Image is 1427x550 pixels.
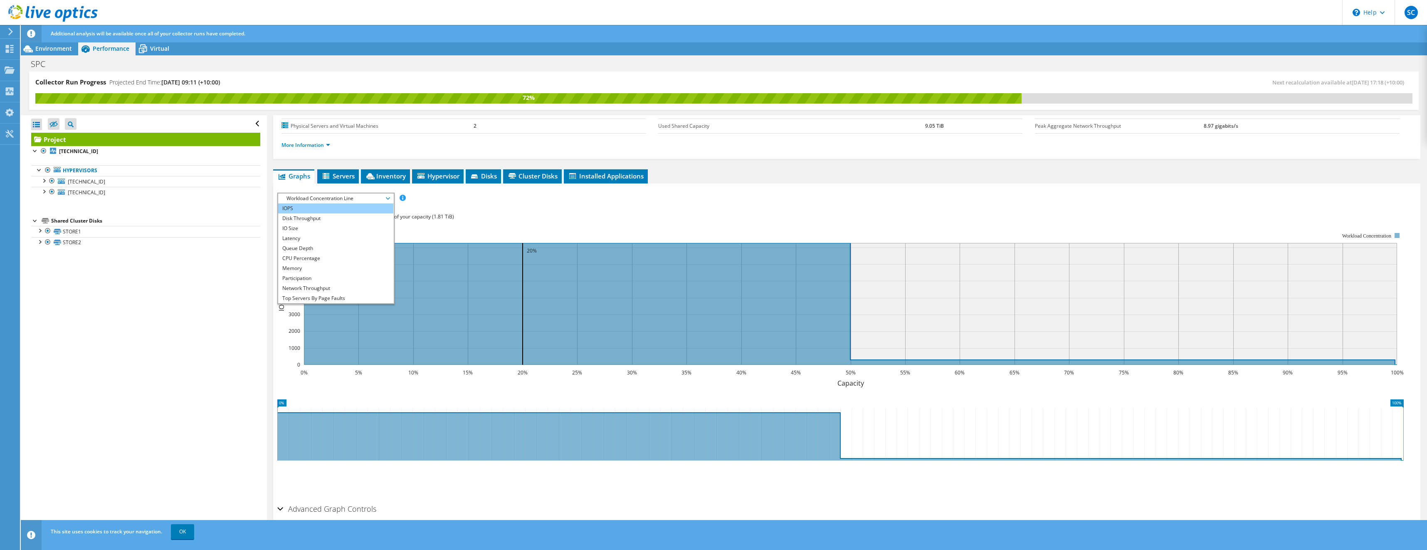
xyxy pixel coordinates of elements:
text: 60% [955,369,965,376]
h4: Projected End Time: [109,78,220,87]
text: 50% [846,369,856,376]
text: 80% [1173,369,1183,376]
text: Capacity [837,379,864,388]
span: Disks [470,172,497,180]
span: Hypervisor [416,172,459,180]
h2: Advanced Graph Controls [277,500,376,517]
text: 85% [1228,369,1238,376]
text: 70% [1064,369,1074,376]
span: Additional analysis will be available once all of your collector runs have completed. [51,30,245,37]
span: Environment [35,45,72,52]
text: 65% [1010,369,1020,376]
text: 25% [572,369,582,376]
label: Peak Aggregate Network Throughput [1035,122,1203,130]
text: 35% [681,369,691,376]
a: Project [31,133,260,146]
h1: SPC [27,59,58,69]
text: 20% [518,369,528,376]
text: IOPS [277,297,286,311]
a: [TECHNICAL_ID] [31,176,260,187]
li: Queue Depth [278,243,393,253]
span: [TECHNICAL_ID] [68,178,105,185]
b: 2 [474,122,476,129]
a: Hypervisors [31,165,260,176]
a: [TECHNICAL_ID] [31,187,260,198]
span: Installed Applications [568,172,644,180]
text: 55% [900,369,910,376]
span: 38% of IOPS falls on 20% of your capacity (1.81 TiB) [336,213,454,220]
span: Performance [93,45,129,52]
span: Next recalculation available at [1272,79,1408,86]
li: CPU Percentage [278,253,393,263]
text: 3000 [289,311,300,318]
a: OK [171,524,194,539]
span: [DATE] 17:18 (+10:00) [1352,79,1404,86]
span: [TECHNICAL_ID] [68,189,105,196]
text: 100% [1390,369,1403,376]
text: 45% [791,369,801,376]
text: 30% [627,369,637,376]
li: Memory [278,263,393,273]
span: Cluster Disks [507,172,558,180]
text: 2000 [289,327,300,334]
div: Shared Cluster Disks [51,216,260,226]
text: 95% [1338,369,1348,376]
a: [TECHNICAL_ID] [31,146,260,157]
li: Disk Throughput [278,213,393,223]
text: 75% [1119,369,1129,376]
text: 0% [300,369,307,376]
span: Servers [321,172,355,180]
li: Latency [278,233,393,243]
text: 1000 [289,344,300,352]
text: 5% [355,369,362,376]
text: 20% [527,247,537,254]
label: Used Shared Capacity [658,122,925,130]
text: 90% [1283,369,1293,376]
label: Physical Servers and Virtual Machines [281,122,474,130]
b: 8.97 gigabits/s [1204,122,1238,129]
a: STORE2 [31,237,260,248]
span: SC [1405,6,1418,19]
a: STORE1 [31,226,260,237]
li: Network Throughput [278,283,393,293]
span: Workload Concentration Line [282,193,389,203]
span: Graphs [277,172,310,180]
span: This site uses cookies to track your navigation. [51,528,162,535]
li: IOPS [278,203,393,213]
span: [DATE] 09:11 (+10:00) [161,78,220,86]
li: Top Servers By Page Faults [278,293,393,303]
li: Participation [278,273,393,283]
text: 15% [463,369,473,376]
b: [TECHNICAL_ID] [59,148,98,155]
text: 40% [736,369,746,376]
b: 9.05 TiB [925,122,944,129]
text: Workload Concentration [1342,233,1391,239]
svg: \n [1353,9,1360,16]
span: Virtual [150,45,169,52]
div: 72% [35,93,1022,102]
li: IO Size [278,223,393,233]
a: More Information [281,141,330,149]
span: Inventory [365,172,406,180]
text: 0 [297,361,300,368]
text: 10% [408,369,418,376]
